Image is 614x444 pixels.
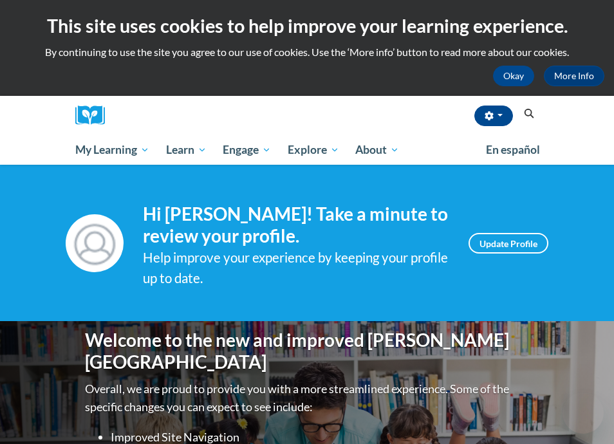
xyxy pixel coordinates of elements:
[214,135,279,165] a: Engage
[355,142,399,158] span: About
[158,135,215,165] a: Learn
[75,106,114,125] img: Logo brand
[493,66,534,86] button: Okay
[75,142,149,158] span: My Learning
[469,233,548,254] a: Update Profile
[85,380,529,417] p: Overall, we are proud to provide you with a more streamlined experience. Some of the specific cha...
[474,106,513,126] button: Account Settings
[66,214,124,272] img: Profile Image
[10,13,604,39] h2: This site uses cookies to help improve your learning experience.
[519,106,539,122] button: Search
[486,143,540,156] span: En español
[66,135,548,165] div: Main menu
[478,136,548,163] a: En español
[563,393,604,434] iframe: Button to launch messaging window
[223,142,271,158] span: Engage
[75,106,114,125] a: Cox Campus
[288,142,339,158] span: Explore
[143,203,449,246] h4: Hi [PERSON_NAME]! Take a minute to review your profile.
[10,45,604,59] p: By continuing to use the site you agree to our use of cookies. Use the ‘More info’ button to read...
[143,247,449,290] div: Help improve your experience by keeping your profile up to date.
[348,135,408,165] a: About
[67,135,158,165] a: My Learning
[166,142,207,158] span: Learn
[85,329,529,373] h1: Welcome to the new and improved [PERSON_NAME][GEOGRAPHIC_DATA]
[544,66,604,86] a: More Info
[279,135,348,165] a: Explore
